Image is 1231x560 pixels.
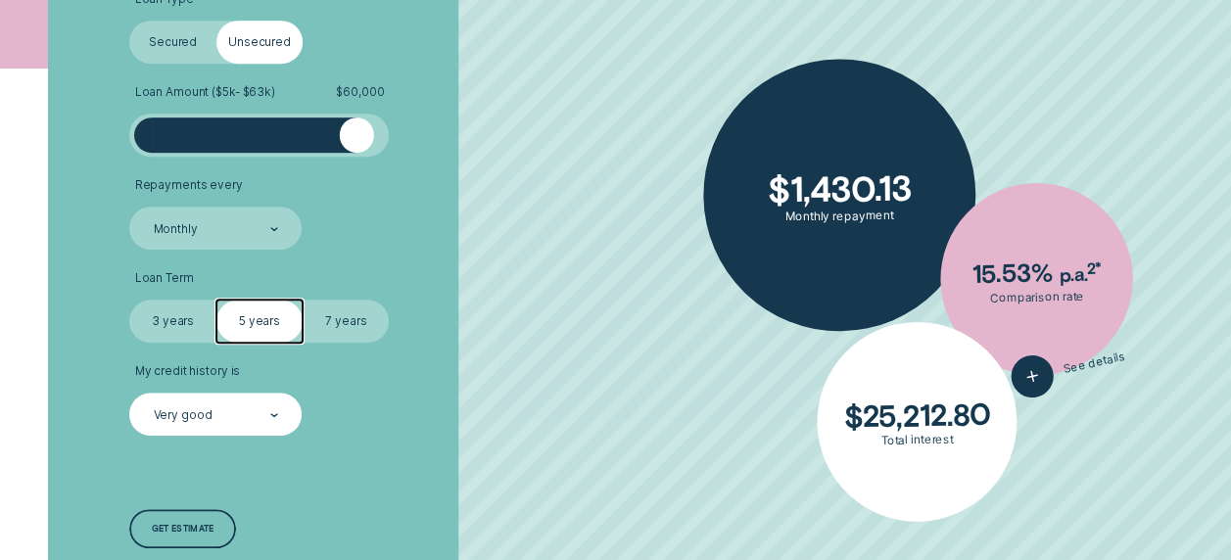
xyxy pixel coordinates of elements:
[154,407,213,422] div: Very good
[303,300,389,343] label: 7 years
[1007,335,1129,401] button: See details
[154,222,198,237] div: Monthly
[135,85,275,100] span: Loan Amount ( $5k - $63k )
[216,300,303,343] label: 5 years
[216,21,303,64] label: Unsecured
[135,271,194,286] span: Loan Term
[135,178,243,193] span: Repayments every
[336,85,384,100] span: $ 60,000
[135,364,241,379] span: My credit history is
[129,509,235,548] a: Get estimate
[129,21,215,64] label: Secured
[129,300,215,343] label: 3 years
[1062,349,1126,376] span: See details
